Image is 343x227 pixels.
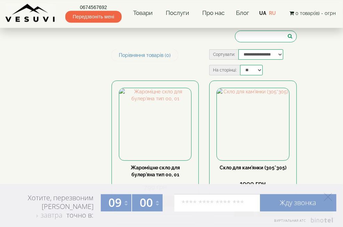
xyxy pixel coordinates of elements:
[65,11,121,23] span: Передзвоніть мені
[269,10,276,16] a: RU
[131,5,154,21] a: Товари
[108,195,122,210] span: 09
[164,5,191,21] a: Послуги
[217,179,289,188] div: 1999 грн
[41,210,63,220] span: завтра
[140,195,153,210] span: 00
[131,165,180,177] a: Жароміцне скло для булер'яна тип 00, 01
[260,194,336,211] a: Жду звонка
[5,3,56,23] img: Завод VESUVI
[236,9,250,16] a: Блог
[1,193,94,220] div: Хотите, перезвоним [PERSON_NAME] точно в:
[112,49,178,61] a: Порівняння товарів (0)
[259,10,266,16] a: UA
[119,88,191,160] img: Жароміцне скло для булер'яна тип 00, 01
[209,65,240,75] label: На сторінці:
[65,4,121,11] a: 0674567692
[201,5,226,21] a: Про нас
[295,10,336,16] span: 0 товар(ів) - 0грн
[287,9,338,17] button: 0 товар(ів) - 0грн
[217,88,289,160] img: Скло для кам'янки (305*305)
[220,165,286,170] a: Скло для кам'янки (305*305)
[209,49,238,60] label: Сортувати:
[119,183,191,192] div: 799 грн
